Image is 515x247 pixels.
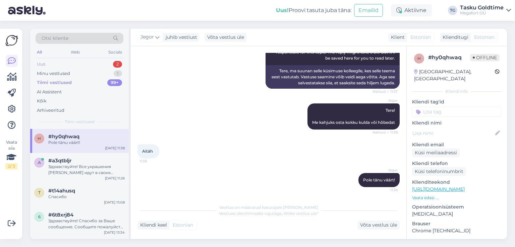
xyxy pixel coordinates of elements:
[440,34,468,41] div: Klienditugi
[38,160,41,165] span: a
[38,190,41,195] span: t
[388,34,405,41] div: Klient
[48,212,73,218] span: #6t8xrj84
[37,107,64,114] div: Arhiveeritud
[412,119,502,127] p: Kliendi nimi
[428,54,470,62] div: # hy0qhwaq
[373,130,398,135] span: Nähtud ✓ 11:38
[412,88,502,94] div: Kliendi info
[373,187,398,192] span: 11:38
[5,139,17,169] div: Vaata siia
[142,149,153,154] span: Aitäh
[354,4,383,17] button: Emailid
[48,140,125,146] div: Pole tänu väärt!
[114,70,122,77] div: 1
[412,98,502,105] p: Kliendi tag'id
[42,35,68,42] span: Otsi kliente
[410,34,431,41] span: Estonian
[266,65,400,89] div: Tere, ma suunan selle küsimuse kolleegile, kes selle teema eest vastutab. Vastuse saamine võib ve...
[470,54,500,61] span: Offline
[137,222,167,229] div: Kliendi keel
[276,6,351,14] div: Proovi tasuta juba täna:
[48,158,71,164] span: #a3qtbljr
[412,179,502,186] p: Klienditeekond
[5,34,18,47] img: Askly Logo
[104,200,125,205] div: [DATE] 15:08
[37,61,45,68] div: Uus
[105,176,125,181] div: [DATE] 11:26
[107,48,123,57] div: Socials
[173,222,193,229] span: Estonian
[412,141,502,148] p: Kliendi email
[5,163,17,169] div: 2 / 3
[414,68,495,82] div: [GEOGRAPHIC_DATA], [GEOGRAPHIC_DATA]
[48,188,75,194] span: #t14ahusq
[219,211,319,216] span: Vestluse ülevõtmiseks vajutage
[357,221,400,230] div: Võta vestlus üle
[105,146,125,151] div: [DATE] 11:38
[412,167,466,176] div: Küsi telefoninumbrit
[412,195,502,201] p: Vaata edasi ...
[48,134,79,140] span: #hy0qhwaq
[37,70,70,77] div: Minu vestlused
[412,227,502,234] p: Chrome [TECHNICAL_ID]
[163,34,197,41] div: juhib vestlust
[36,48,43,57] div: All
[107,79,122,86] div: 99+
[460,5,504,10] div: Tasku Goldtime
[276,7,289,13] b: Uus!
[373,98,398,103] span: Jegor
[38,214,41,219] span: 6
[412,211,502,218] p: [MEDICAL_DATA]
[412,130,494,137] input: Lisa nimi
[65,119,95,125] span: Tiimi vestlused
[412,220,502,227] p: Brauser
[460,10,504,16] div: Megafort OÜ
[417,56,421,61] span: h
[412,148,460,157] div: Küsi meiliaadressi
[460,5,511,16] a: Tasku GoldtimeMegafort OÜ
[219,205,318,210] span: Vestlus on määratud kasutajale [PERSON_NAME]
[140,33,154,41] span: Jegor
[37,79,72,86] div: Tiimi vestlused
[373,168,398,173] span: Jegor
[363,177,395,182] span: Pole tänu väärt!
[391,4,432,16] div: Aktiivne
[412,186,465,192] a: [URL][DOMAIN_NAME]
[205,33,247,42] div: Võta vestlus üle
[113,61,122,68] div: 2
[373,89,398,94] span: Nähtud ✓ 11:37
[48,194,125,200] div: Спасибо
[412,107,502,117] input: Lisa tag
[37,89,62,95] div: AI Assistent
[412,160,502,167] p: Kliendi telefon
[474,34,495,41] span: Estonian
[282,211,319,216] i: „Võtke vestlus üle”
[139,159,165,164] span: 11:38
[38,136,41,141] span: h
[48,164,125,176] div: Здравствуйте! Все украшения [PERSON_NAME] идут в своих каробочках
[69,48,81,57] div: Web
[448,6,457,15] div: TG
[48,218,125,230] div: Здравствуйте! Спасибо за Ваше сообщение. Сообщите пожалуйста, о какой скидке идет речь? У нас на ...
[37,98,47,104] div: Kõik
[104,230,125,235] div: [DATE] 13:34
[412,203,502,211] p: Operatsioonisüsteem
